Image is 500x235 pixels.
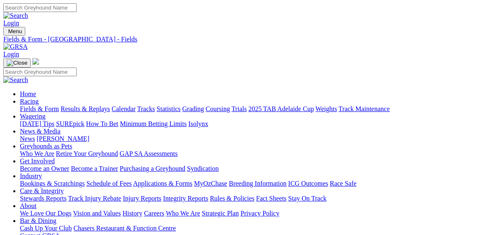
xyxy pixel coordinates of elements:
[112,105,136,112] a: Calendar
[137,105,155,112] a: Tracks
[36,135,89,142] a: [PERSON_NAME]
[182,105,204,112] a: Grading
[330,180,356,187] a: Race Safe
[157,105,181,112] a: Statistics
[20,165,497,172] div: Get Involved
[339,105,390,112] a: Track Maintenance
[202,210,239,217] a: Strategic Plan
[20,143,72,150] a: Greyhounds as Pets
[123,195,161,202] a: Injury Reports
[206,105,230,112] a: Coursing
[3,58,31,68] button: Toggle navigation
[86,120,119,127] a: How To Bet
[20,225,497,232] div: Bar & Dining
[86,180,131,187] a: Schedule of Fees
[68,195,121,202] a: Track Injury Rebate
[56,120,84,127] a: SUREpick
[73,210,121,217] a: Vision and Values
[8,28,22,34] span: Menu
[3,3,77,12] input: Search
[20,180,85,187] a: Bookings & Scratchings
[256,195,286,202] a: Fact Sheets
[194,180,227,187] a: MyOzChase
[3,51,19,58] a: Login
[20,135,35,142] a: News
[3,43,28,51] img: GRSA
[20,217,56,224] a: Bar & Dining
[133,180,192,187] a: Applications & Forms
[20,180,497,187] div: Industry
[56,150,118,157] a: Retire Your Greyhound
[20,98,39,105] a: Racing
[20,105,59,112] a: Fields & Form
[231,105,247,112] a: Trials
[73,225,176,232] a: Chasers Restaurant & Function Centre
[248,105,314,112] a: 2025 TAB Adelaide Cup
[288,180,328,187] a: ICG Outcomes
[71,165,118,172] a: Become a Trainer
[3,12,28,19] img: Search
[20,195,497,202] div: Care & Integrity
[210,195,255,202] a: Rules & Policies
[20,128,61,135] a: News & Media
[316,105,337,112] a: Weights
[187,165,218,172] a: Syndication
[229,180,286,187] a: Breeding Information
[20,210,497,217] div: About
[7,60,27,66] img: Close
[20,210,71,217] a: We Love Our Dogs
[166,210,200,217] a: Who We Are
[20,150,497,157] div: Greyhounds as Pets
[20,172,42,179] a: Industry
[20,150,54,157] a: Who We Are
[120,120,187,127] a: Minimum Betting Limits
[20,113,46,120] a: Wagering
[20,135,497,143] div: News & Media
[20,120,54,127] a: [DATE] Tips
[3,36,497,43] a: Fields & Form - [GEOGRAPHIC_DATA] - Fields
[20,225,72,232] a: Cash Up Your Club
[3,19,19,27] a: Login
[122,210,142,217] a: History
[20,187,64,194] a: Care & Integrity
[288,195,326,202] a: Stay On Track
[20,120,497,128] div: Wagering
[120,150,178,157] a: GAP SA Assessments
[3,68,77,76] input: Search
[144,210,164,217] a: Careers
[20,165,69,172] a: Become an Owner
[240,210,279,217] a: Privacy Policy
[20,202,36,209] a: About
[20,90,36,97] a: Home
[32,58,39,65] img: logo-grsa-white.png
[61,105,110,112] a: Results & Replays
[3,76,28,84] img: Search
[3,27,25,36] button: Toggle navigation
[20,195,66,202] a: Stewards Reports
[20,105,497,113] div: Racing
[120,165,185,172] a: Purchasing a Greyhound
[163,195,208,202] a: Integrity Reports
[20,157,55,165] a: Get Involved
[188,120,208,127] a: Isolynx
